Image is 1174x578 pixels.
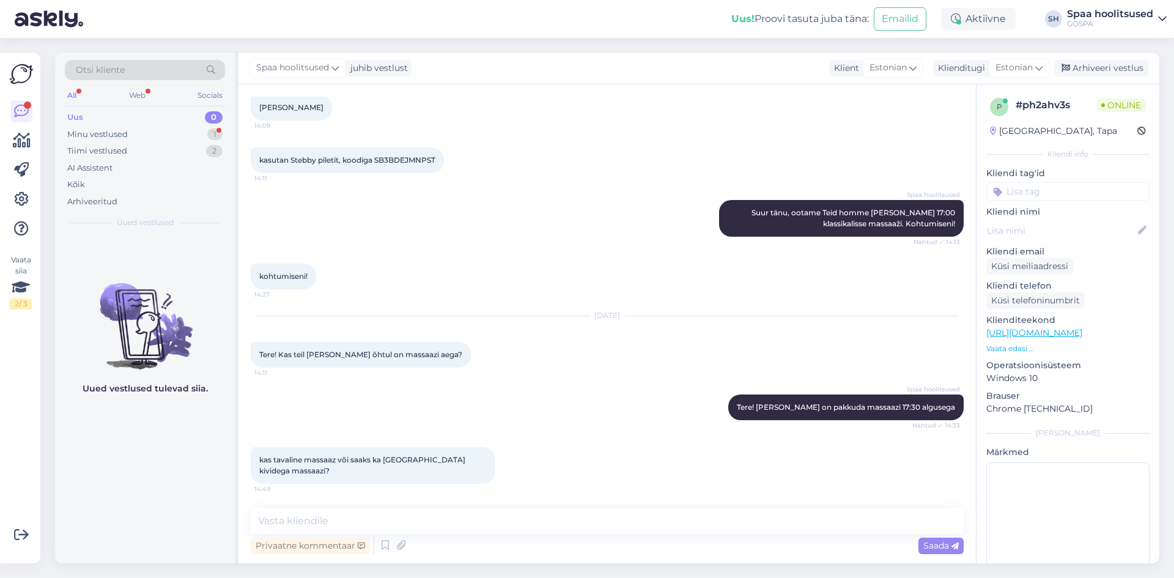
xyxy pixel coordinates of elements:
span: 14:11 [254,368,300,377]
span: Uued vestlused [117,217,174,228]
p: Kliendi tag'id [986,167,1150,180]
p: Chrome [TECHNICAL_ID] [986,402,1150,415]
span: kas tavaline massaaz või saaks ka [GEOGRAPHIC_DATA] kividega massaazi? [259,455,467,475]
div: AI Assistent [67,162,113,174]
span: 14:27 [254,290,300,299]
a: Spaa hoolitsusedGOSPA [1067,9,1167,29]
div: All [65,87,79,103]
div: Tiimi vestlused [67,145,127,157]
p: Uued vestlused tulevad siia. [83,382,208,395]
span: Online [1096,98,1146,112]
div: 1 [207,128,223,141]
div: 2 / 3 [10,298,32,309]
div: 0 [205,111,223,124]
p: Vaata edasi ... [986,343,1150,354]
input: Lisa tag [986,182,1150,201]
img: Askly Logo [10,62,33,86]
b: Uus! [731,13,755,24]
div: GOSPA [1067,19,1153,29]
span: p [997,102,1002,111]
div: Arhiveeri vestlus [1054,60,1148,76]
span: Suur tänu, ootame Teid homme [PERSON_NAME] 17:00 klassikalisse massaaži. Kohtumiseni! [751,208,957,228]
div: 2 [206,145,223,157]
span: Nähtud ✓ 14:13 [914,237,960,246]
a: [URL][DOMAIN_NAME] [986,327,1082,338]
span: 14:11 [254,174,300,183]
div: Küsi meiliaadressi [986,258,1073,275]
span: 14:49 [254,484,300,494]
p: Kliendi telefon [986,280,1150,292]
input: Lisa nimi [987,224,1135,237]
span: Estonian [995,61,1033,75]
div: Web [127,87,148,103]
div: Kõik [67,179,85,191]
p: Märkmed [986,446,1150,459]
div: [PERSON_NAME] [986,428,1150,439]
div: Arhiveeritud [67,196,117,208]
div: Klient [829,62,859,75]
span: 14:09 [254,121,300,130]
p: Brauser [986,390,1150,402]
div: Privaatne kommentaar [251,538,370,554]
div: Klienditugi [933,62,985,75]
div: Minu vestlused [67,128,128,141]
p: Operatsioonisüsteem [986,359,1150,372]
span: Tere! [PERSON_NAME] on pakkuda massaazi 17:30 algusega [737,402,955,412]
span: Spaa hoolitsused [907,385,960,394]
p: Windows 10 [986,372,1150,385]
span: Spaa hoolitsused [907,190,960,199]
div: Proovi tasuta juba täna: [731,12,869,26]
div: # ph2ahv3s [1016,98,1096,113]
span: kasutan Stebby piletit, koodiga SB3BDEJMNPST [259,155,435,165]
span: Nähtud ✓ 14:33 [912,421,960,430]
span: [PERSON_NAME] [259,103,323,112]
div: Aktiivne [941,8,1016,30]
div: Kliendi info [986,149,1150,160]
div: Uus [67,111,83,124]
div: [GEOGRAPHIC_DATA], Tapa [990,125,1117,138]
div: Küsi telefoninumbrit [986,292,1085,309]
div: juhib vestlust [345,62,408,75]
button: Emailid [874,7,926,31]
div: Socials [195,87,225,103]
div: Spaa hoolitsused [1067,9,1153,19]
div: SH [1045,10,1062,28]
span: Estonian [869,61,907,75]
div: Vaata siia [10,254,32,309]
p: Klienditeekond [986,314,1150,327]
span: Saada [923,540,959,551]
span: Tere! Kas teil [PERSON_NAME] õhtul on massaazi aega? [259,350,462,359]
span: Spaa hoolitsused [256,61,329,75]
span: kohtumiseni! [259,272,308,281]
p: Kliendi nimi [986,206,1150,218]
div: [DATE] [251,310,964,321]
img: No chats [55,261,235,371]
span: Otsi kliente [76,64,125,76]
p: Kliendi email [986,245,1150,258]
